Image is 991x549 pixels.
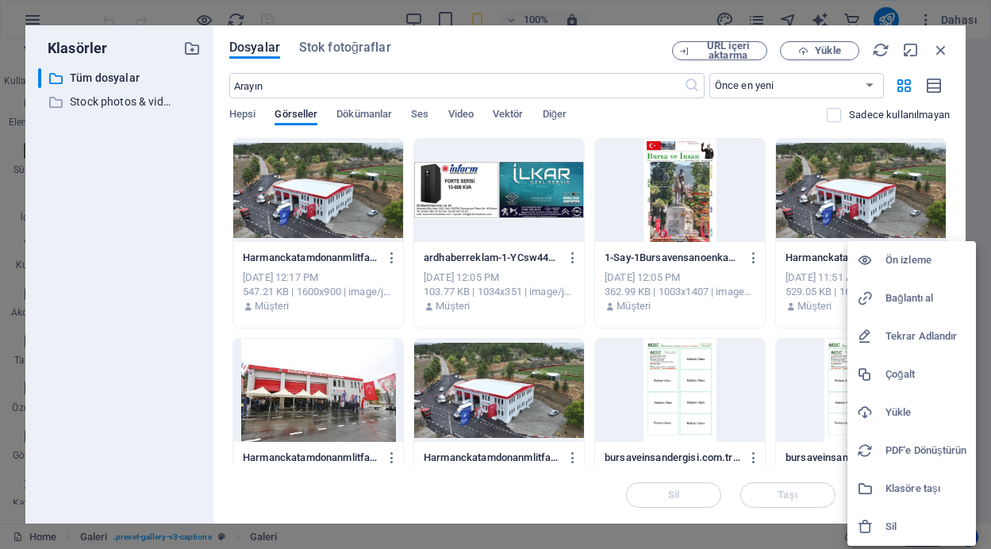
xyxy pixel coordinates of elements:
h6: Sil [885,517,966,536]
h6: Klasöre taşı [885,479,966,498]
h6: Tekrar Adlandır [885,327,966,346]
h6: Çoğalt [885,365,966,384]
h6: Yükle [885,403,966,422]
h6: Ön izleme [885,251,966,270]
h6: PDF'e Dönüştürün [885,441,966,460]
h6: Bağlantı al [885,289,966,308]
